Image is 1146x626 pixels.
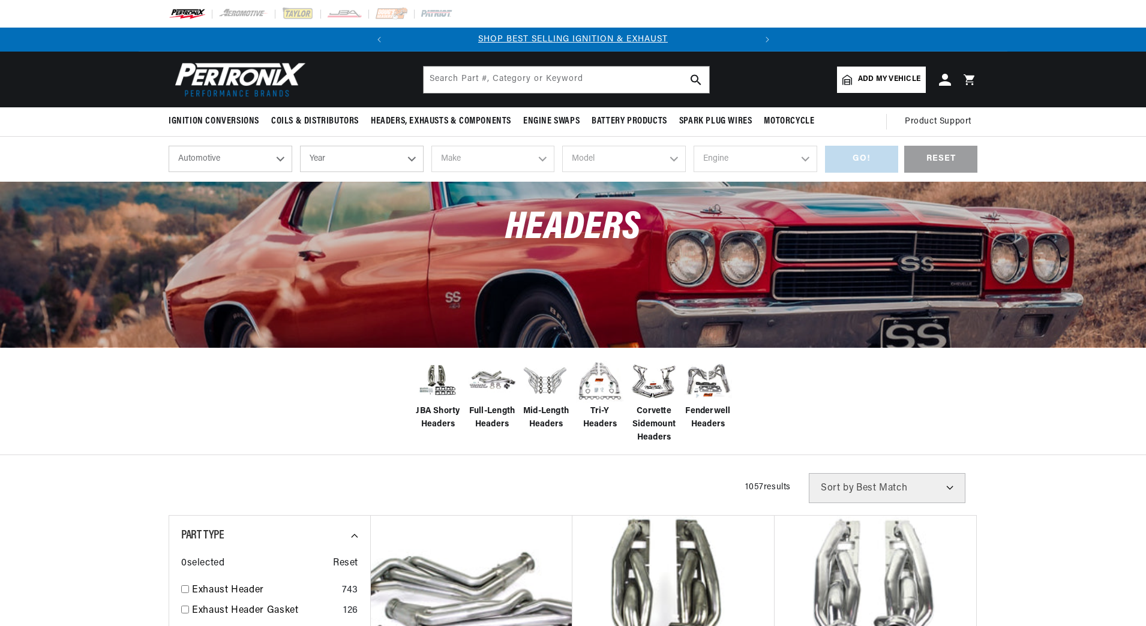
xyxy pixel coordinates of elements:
a: Full-Length Headers Full-Length Headers [468,357,516,432]
span: Battery Products [592,115,667,128]
div: 1 of 2 [391,33,755,46]
div: 743 [342,583,358,598]
a: Mid-Length Headers Mid-Length Headers [522,357,570,432]
img: Mid-Length Headers [522,357,570,405]
span: Mid-Length Headers [522,405,570,432]
span: Part Type [181,529,224,541]
span: 0 selected [181,556,224,571]
a: Corvette Sidemount Headers Corvette Sidemount Headers [630,357,678,445]
summary: Motorcycle [758,107,820,136]
span: 1057 results [745,483,791,492]
a: JBA Shorty Headers JBA Shorty Headers [414,357,462,432]
span: Coils & Distributors [271,115,359,128]
select: Engine [694,146,817,172]
span: Full-Length Headers [468,405,516,432]
a: Fenderwell Headers Fenderwell Headers [684,357,732,432]
summary: Battery Products [586,107,673,136]
summary: Engine Swaps [517,107,586,136]
slideshow-component: Translation missing: en.sections.announcements.announcement_bar [139,28,1007,52]
span: Fenderwell Headers [684,405,732,432]
div: Announcement [391,33,755,46]
a: SHOP BEST SELLING IGNITION & EXHAUST [478,35,668,44]
span: Add my vehicle [858,74,920,85]
a: Tri-Y Headers Tri-Y Headers [576,357,624,432]
span: Ignition Conversions [169,115,259,128]
img: Corvette Sidemount Headers [630,357,678,405]
img: Full-Length Headers [468,362,516,399]
select: Sort by [809,473,965,503]
img: Fenderwell Headers [684,357,732,405]
div: 126 [343,603,358,619]
span: Engine Swaps [523,115,580,128]
a: Add my vehicle [837,67,926,93]
select: Make [431,146,555,172]
span: Headers [505,209,641,248]
summary: Coils & Distributors [265,107,365,136]
span: Motorcycle [764,115,814,128]
span: JBA Shorty Headers [414,405,462,432]
summary: Product Support [905,107,977,136]
button: Translation missing: en.sections.announcements.next_announcement [755,28,779,52]
span: Tri-Y Headers [576,405,624,432]
img: Pertronix [169,59,307,100]
button: search button [683,67,709,93]
select: Ride Type [169,146,292,172]
span: Spark Plug Wires [679,115,752,128]
input: Search Part #, Category or Keyword [424,67,709,93]
button: Translation missing: en.sections.announcements.previous_announcement [367,28,391,52]
img: JBA Shorty Headers [414,360,462,401]
select: Year [300,146,424,172]
summary: Ignition Conversions [169,107,265,136]
span: Headers, Exhausts & Components [371,115,511,128]
span: Sort by [821,483,854,493]
div: RESET [904,146,977,173]
span: Corvette Sidemount Headers [630,405,678,445]
a: Exhaust Header Gasket [192,603,338,619]
span: Reset [333,556,358,571]
summary: Headers, Exhausts & Components [365,107,517,136]
summary: Spark Plug Wires [673,107,758,136]
a: Exhaust Header [192,583,337,598]
span: Product Support [905,115,971,128]
select: Model [562,146,686,172]
img: Tri-Y Headers [576,357,624,405]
